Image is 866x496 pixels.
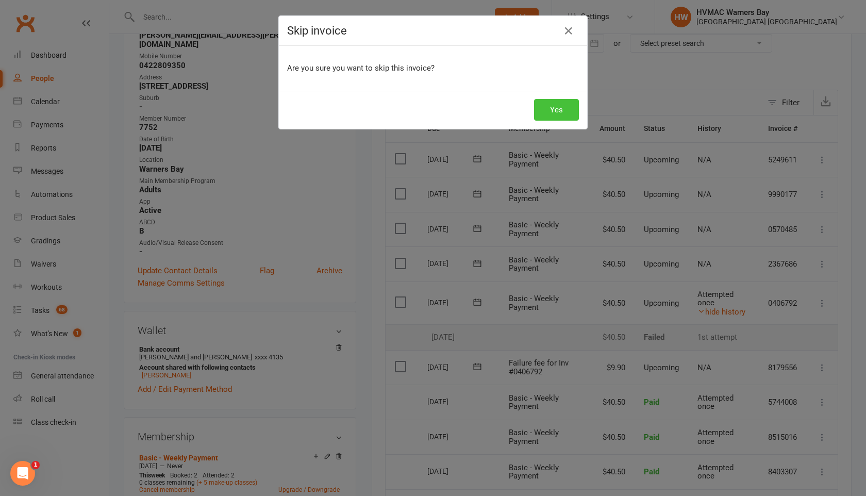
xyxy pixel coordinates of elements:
button: Close [560,23,577,39]
iframe: Intercom live chat [10,461,35,486]
button: Yes [534,99,579,121]
h4: Skip invoice [287,24,579,37]
span: 1 [31,461,40,469]
span: Are you sure you want to skip this invoice? [287,63,435,73]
